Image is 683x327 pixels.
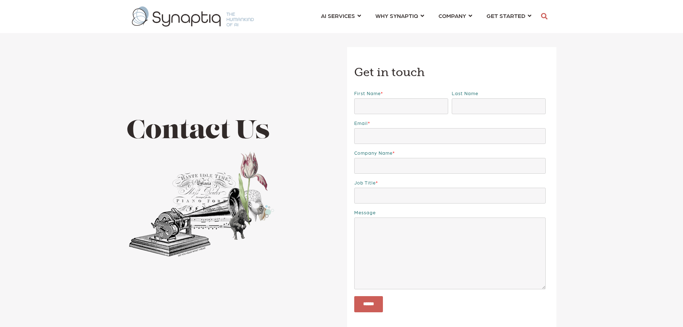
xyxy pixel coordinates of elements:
span: WHY SYNAPTIQ [375,11,418,20]
span: Email [354,120,368,126]
nav: menu [314,4,539,29]
a: GET STARTED [487,9,531,22]
span: First name [354,90,381,96]
span: Company name [354,150,393,155]
a: WHY SYNAPTIQ [375,9,424,22]
img: synaptiq logo-1 [132,6,254,27]
h1: Contact Us [127,118,336,146]
span: Last name [452,90,478,96]
span: GET STARTED [487,11,525,20]
a: AI SERVICES [321,9,361,22]
span: Message [354,210,376,215]
span: COMPANY [438,11,466,20]
img: Collage of phonograph, flowers, and elephant and a hand [127,149,275,260]
span: AI SERVICES [321,11,355,20]
h3: Get in touch [354,65,550,80]
a: COMPANY [438,9,472,22]
span: Job Title [354,180,376,185]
